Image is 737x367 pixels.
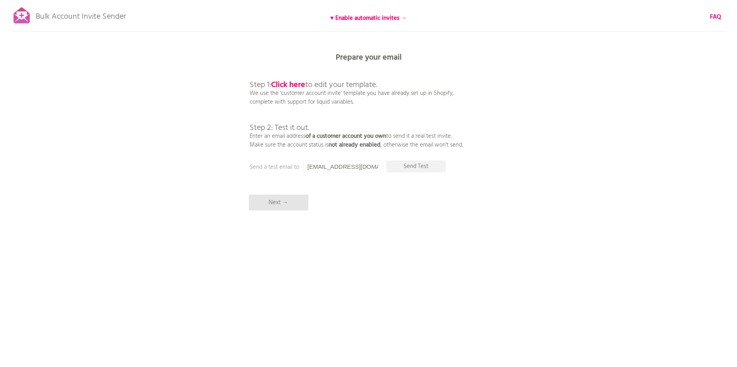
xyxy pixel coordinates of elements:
[250,163,408,172] p: Send a test email to
[250,122,309,134] span: Step 2: Test it out.
[710,13,721,21] a: FAQ
[330,14,407,23] b: ♥ Enable automatic invites →
[306,131,386,141] b: of a customer account you own
[271,79,305,91] a: Click here
[386,160,446,172] p: Send Test
[250,79,377,91] span: Step 1: to edit your template.
[250,64,463,149] p: We use the 'customer account invite' template you have already set up in Shopify, complete with s...
[329,140,381,150] b: not already enabled
[249,195,308,211] p: Next →
[336,51,402,64] b: Prepare your email
[710,12,721,22] b: FAQ
[36,5,126,25] p: Bulk Account Invite Sender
